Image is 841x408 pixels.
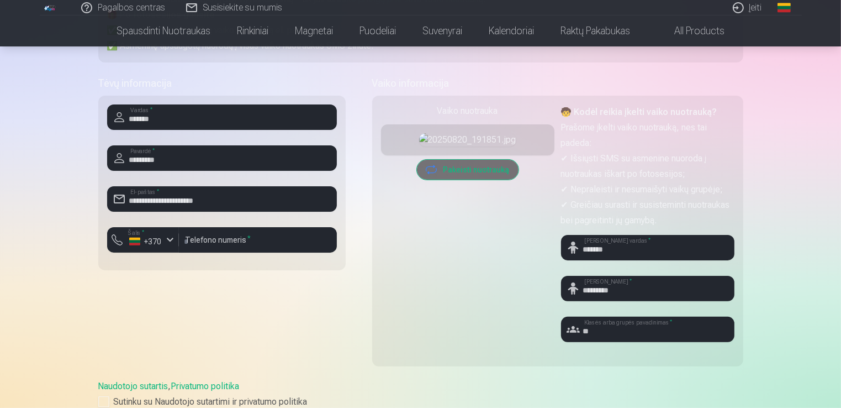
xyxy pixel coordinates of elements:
a: Kalendoriai [475,15,547,46]
a: Puodeliai [346,15,409,46]
label: Šalis [125,229,147,237]
p: ✔ Išsiųsti SMS su asmenine nuoroda į nuotraukas iškart po fotosesijos; [561,151,734,182]
img: /fa2 [44,4,56,11]
p: Prašome įkelti vaiko nuotrauką, nes tai padeda: [561,120,734,151]
a: Naudotojo sutartis [98,381,168,391]
a: Raktų pakabukas [547,15,643,46]
strong: 🧒 Kodėl reikia įkelti vaiko nuotrauką? [561,107,717,117]
a: Magnetai [282,15,346,46]
p: ✔ Nepraleisti ir nesumaišyti vaikų grupėje; [561,182,734,197]
div: Vaiko nuotrauka [381,104,554,118]
a: Privatumo politika [171,381,240,391]
a: Rinkiniai [224,15,282,46]
button: Šalis*+370 [107,227,179,253]
a: All products [643,15,738,46]
p: ✔ Greičiau surasti ir susisteminti nuotraukas bei pagreitinti jų gamybą. [561,197,734,228]
a: Suvenyrai [409,15,475,46]
h5: Vaiko informacija [372,76,743,91]
img: 20250820_191851.jpg [419,133,516,147]
a: Spausdinti nuotraukas [103,15,224,46]
h5: Tėvų informacija [98,76,346,91]
div: +370 [129,236,162,247]
button: Pakeisti nuotrauką [417,160,519,180]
